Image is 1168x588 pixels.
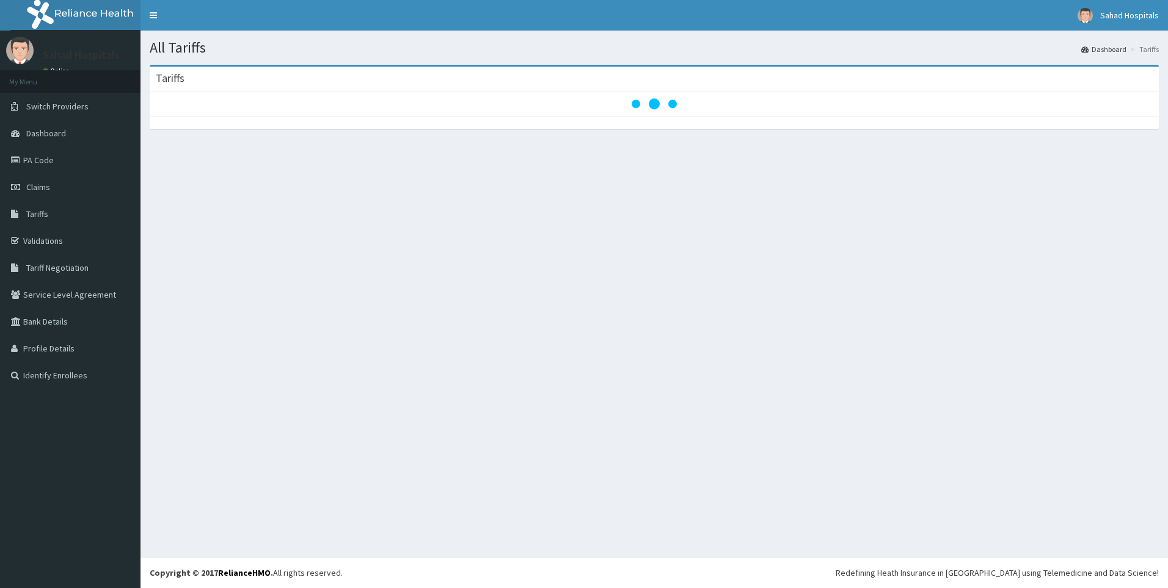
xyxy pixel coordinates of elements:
[141,557,1168,588] footer: All rights reserved.
[26,262,89,273] span: Tariff Negotiation
[1081,44,1126,54] a: Dashboard
[1100,10,1159,21] span: Sahad Hospitals
[26,128,66,139] span: Dashboard
[1128,44,1159,54] li: Tariffs
[26,208,48,219] span: Tariffs
[1078,8,1093,23] img: User Image
[150,40,1159,56] h1: All Tariffs
[26,101,89,112] span: Switch Providers
[6,37,34,64] img: User Image
[150,567,273,578] strong: Copyright © 2017 .
[836,567,1159,579] div: Redefining Heath Insurance in [GEOGRAPHIC_DATA] using Telemedicine and Data Science!
[43,67,72,75] a: Online
[218,567,271,578] a: RelianceHMO
[43,50,120,61] p: Sahad Hospitals
[26,182,50,193] span: Claims
[156,73,184,84] h3: Tariffs
[630,79,679,128] svg: audio-loading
